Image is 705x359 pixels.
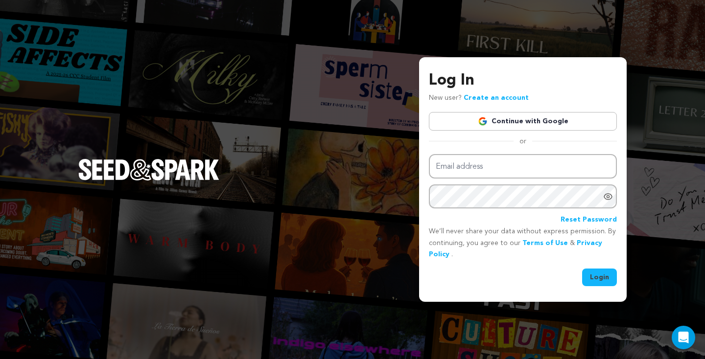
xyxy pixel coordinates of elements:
a: Continue with Google [429,112,617,131]
span: or [514,136,532,146]
a: Terms of Use [522,240,568,247]
a: Show password as plain text. Warning: this will display your password on the screen. [603,192,613,202]
input: Email address [429,154,617,179]
button: Login [582,269,617,286]
a: Create an account [464,94,529,101]
img: Seed&Spark Logo [78,159,219,180]
p: We’ll never share your data without express permission. By continuing, you agree to our & . [429,226,617,261]
h3: Log In [429,69,617,92]
a: Reset Password [561,214,617,226]
img: Google logo [478,116,488,126]
a: Seed&Spark Homepage [78,159,219,200]
div: Open Intercom Messenger [672,326,695,349]
p: New user? [429,92,529,104]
